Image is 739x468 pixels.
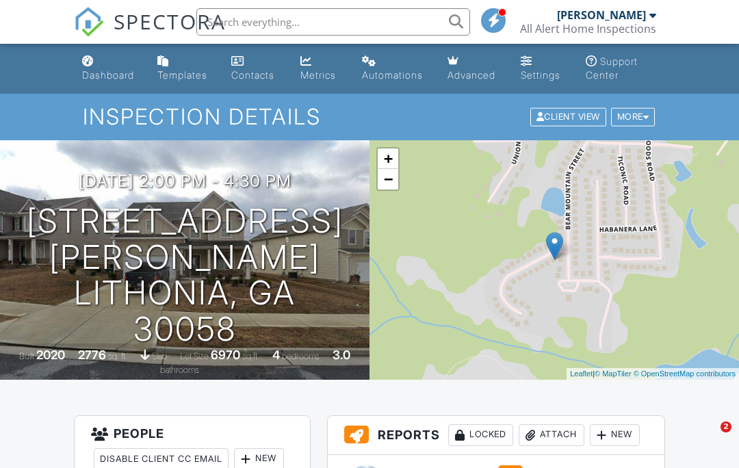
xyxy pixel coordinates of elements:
[530,108,606,127] div: Client View
[282,351,320,361] span: bedrooms
[295,49,346,88] a: Metrics
[521,69,560,81] div: Settings
[36,348,65,362] div: 2020
[448,69,495,81] div: Advanced
[611,108,656,127] div: More
[519,424,584,446] div: Attach
[448,424,513,446] div: Locked
[114,7,226,36] span: SPECTORA
[356,49,430,88] a: Automations (Basic)
[378,148,398,169] a: Zoom in
[196,8,470,36] input: Search everything...
[74,18,226,47] a: SPECTORA
[721,421,731,432] span: 2
[74,7,104,37] img: The Best Home Inspection Software - Spectora
[586,55,638,81] div: Support Center
[79,172,291,190] h3: [DATE] 2:00 pm - 4:30 pm
[300,69,336,81] div: Metrics
[362,69,423,81] div: Automations
[595,369,632,378] a: © MapTiler
[82,69,134,81] div: Dashboard
[83,105,656,129] h1: Inspection Details
[242,351,259,361] span: sq.ft.
[108,351,127,361] span: sq. ft.
[180,351,209,361] span: Lot Size
[520,22,656,36] div: All Alert Home Inspections
[570,369,593,378] a: Leaflet
[692,421,725,454] iframe: Intercom live chat
[157,69,207,81] div: Templates
[231,69,274,81] div: Contacts
[77,49,141,88] a: Dashboard
[557,8,646,22] div: [PERSON_NAME]
[78,348,106,362] div: 2776
[529,111,610,121] a: Client View
[328,416,664,455] h3: Reports
[515,49,569,88] a: Settings
[580,49,662,88] a: Support Center
[19,351,34,361] span: Built
[442,49,504,88] a: Advanced
[152,351,167,361] span: slab
[634,369,736,378] a: © OpenStreetMap contributors
[333,348,350,362] div: 3.0
[378,169,398,190] a: Zoom out
[567,368,739,380] div: |
[226,49,284,88] a: Contacts
[160,365,199,375] span: bathrooms
[590,424,640,446] div: New
[22,203,348,348] h1: [STREET_ADDRESS][PERSON_NAME] Lithonia, GA 30058
[211,348,240,362] div: 6970
[272,348,280,362] div: 4
[152,49,215,88] a: Templates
